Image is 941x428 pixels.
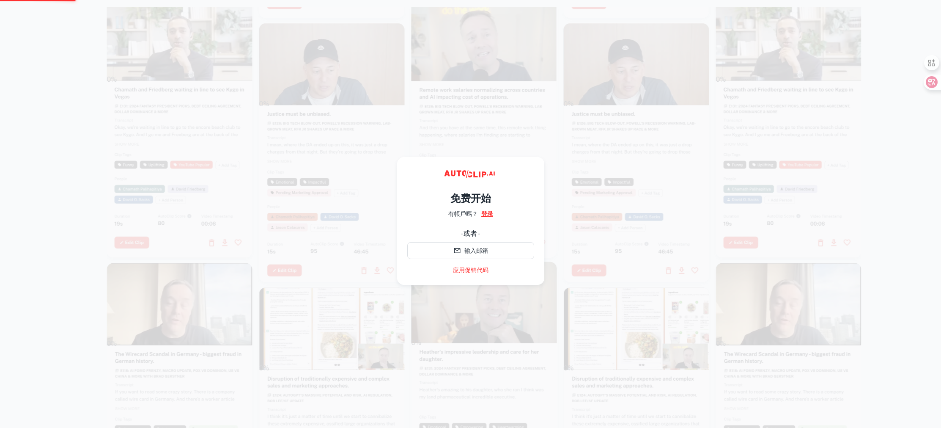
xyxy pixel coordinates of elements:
[716,340,726,348] font: 0%
[107,340,117,348] font: 0%
[481,209,493,218] a: 登录
[412,339,422,347] font: 0%
[407,242,534,259] button: 输入邮箱
[564,364,574,372] font: 0%
[259,364,269,372] font: 0%
[107,75,117,83] font: 0%
[450,192,491,204] font: 免费开始
[464,247,488,254] font: 输入邮箱
[716,75,726,83] font: 0%
[461,229,480,237] font: - 或者 -
[259,100,269,108] font: 0%
[448,210,478,217] font: 有帳戶嗎？
[453,267,488,273] font: 应用促销代码
[564,100,574,108] font: 0%
[481,210,493,217] font: 登录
